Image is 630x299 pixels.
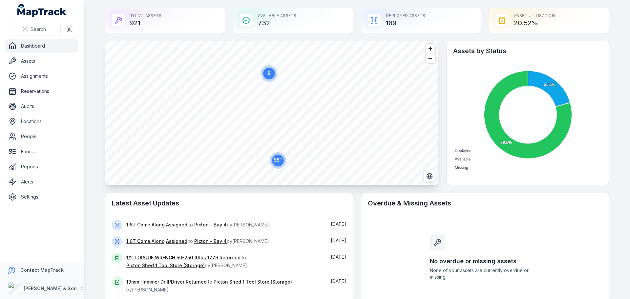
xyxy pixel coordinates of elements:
[455,148,472,153] span: Deployed
[331,238,346,243] time: 18/08/2025, 8:53:36 am
[5,190,78,203] a: Settings
[166,222,187,228] a: Assigned
[5,54,78,68] a: Assets
[126,255,247,268] span: to by [PERSON_NAME]
[194,238,227,245] a: Picton - Bay 4
[280,157,282,160] tspan: +
[126,222,269,227] span: to by [PERSON_NAME]
[331,254,346,260] span: [DATE]
[166,238,187,245] a: Assigned
[455,165,468,170] span: Missing
[426,44,435,53] button: Zoom in
[220,254,241,261] a: Returned
[5,160,78,173] a: Reports
[430,267,540,280] span: None of your assets are currently overdue or missing.
[186,279,207,285] a: Returned
[426,53,435,63] button: Zoom out
[331,278,346,284] span: [DATE]
[112,199,346,208] h2: Latest Asset Updates
[331,278,346,284] time: 18/08/2025, 8:00:07 am
[126,222,165,228] a: 1.6T Come Along
[5,115,78,128] a: Locations
[17,4,67,17] a: MapTrack
[126,279,292,292] span: to by [PERSON_NAME]
[126,238,165,245] a: 1.6T Come Along
[20,267,64,273] strong: Contact MapTrack
[368,199,602,208] h2: Overdue & Missing Assets
[268,71,271,76] text: 6
[126,254,218,261] a: 1/2 TORQUE WRENCH 50-250 ft/lbs 1776
[5,70,78,83] a: Assignments
[24,286,77,291] strong: [PERSON_NAME] & Son
[105,41,438,185] canvas: Map
[5,39,78,53] a: Dashboard
[8,23,61,35] button: Search
[331,221,346,227] time: 18/08/2025, 8:53:36 am
[214,279,292,285] a: Picton Shed 1 Tool Store (Storage)
[5,130,78,143] a: People
[331,254,346,260] time: 18/08/2025, 8:40:14 am
[430,257,540,266] h3: No overdue or missing assets
[5,85,78,98] a: Reservations
[331,221,346,227] span: [DATE]
[5,100,78,113] a: Audits
[455,157,471,161] span: Available
[31,26,46,32] span: Search
[423,170,436,182] button: Switch to Satellite View
[126,262,205,269] a: Picton Shed 1 Tool Store (Storage)
[126,279,184,285] a: 13mm Hammer Drill/Driver
[194,222,227,228] a: Picton - Bay 4
[126,238,269,244] span: to by [PERSON_NAME]
[274,157,282,163] text: 99
[5,145,78,158] a: Forms
[331,238,346,243] span: [DATE]
[5,175,78,188] a: Alerts
[453,46,602,55] h2: Assets by Status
